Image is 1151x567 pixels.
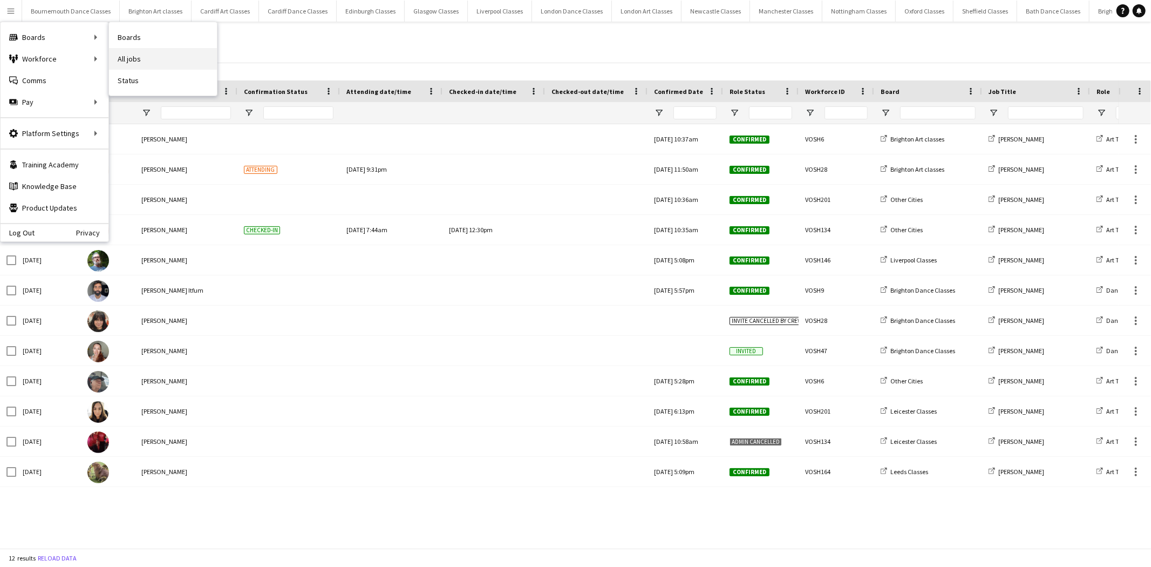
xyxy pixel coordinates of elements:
span: Art Tutor [1106,468,1130,476]
span: [PERSON_NAME] [998,468,1044,476]
a: Boards [109,26,217,48]
span: [PERSON_NAME] [141,226,187,234]
button: Open Filter Menu [1096,108,1106,118]
span: Checked-in [244,226,280,234]
a: Art Tutor [1096,226,1130,234]
img: Raimu Itfum [87,280,109,302]
div: [DATE] 5:09pm [648,457,723,487]
div: [DATE] 5:28pm [648,366,723,396]
div: VOSH47 [799,336,874,366]
span: Confirmed [730,408,769,416]
a: Brighton Dance Classes [881,347,955,355]
span: Brighton Dance Classes [890,286,955,294]
span: Invite cancelled by crew [730,317,805,325]
span: [PERSON_NAME] [998,256,1044,264]
button: Open Filter Menu [244,108,254,118]
a: [PERSON_NAME] [989,468,1044,476]
div: VOSH28 [799,154,874,184]
a: [PERSON_NAME] [989,377,1044,385]
span: Leicester Classes [890,437,937,446]
span: Leicester Classes [890,407,937,415]
span: Confirmed [730,468,769,476]
div: [DATE] [16,396,81,426]
img: carli feasey [87,401,109,423]
a: All jobs [109,48,217,70]
a: Product Updates [1,197,108,219]
span: Confirmed [730,256,769,265]
a: Dance Teacher [1096,316,1148,325]
span: Dance Teacher [1106,316,1148,325]
span: Art Tutor [1106,407,1130,415]
span: Art Tutor [1106,226,1130,234]
button: Oxford Classes [896,1,954,22]
span: Art Tutor [1106,135,1130,143]
button: Reload data [36,552,79,564]
div: [DATE] 11:50am [648,154,723,184]
div: [DATE] 6:13pm [648,396,723,426]
a: [PERSON_NAME] [989,256,1044,264]
div: [DATE] [16,245,81,275]
a: [PERSON_NAME] [989,316,1044,325]
div: [DATE] [16,427,81,456]
a: Leicester Classes [881,407,937,415]
input: Confirmed Date Filter Input [673,106,717,119]
span: Attending date/time [346,87,411,96]
div: VOSH201 [799,396,874,426]
span: [PERSON_NAME] [998,165,1044,173]
a: [PERSON_NAME] [989,347,1044,355]
a: Dance Teacher [1096,347,1148,355]
a: Status [109,70,217,91]
button: London Dance Classes [532,1,612,22]
button: Nottingham Classes [822,1,896,22]
div: [DATE] 10:35am [648,215,723,245]
div: [DATE] 7:44am [346,215,436,245]
a: [PERSON_NAME] [989,195,1044,204]
input: Name Filter Input [161,106,231,119]
span: Confirmed [730,287,769,295]
span: [PERSON_NAME] [141,437,187,446]
span: [PERSON_NAME] [998,286,1044,294]
a: Comms [1,70,108,91]
input: Workforce ID Filter Input [825,106,868,119]
div: [DATE] 10:36am [648,185,723,214]
div: VOSH134 [799,215,874,245]
span: Art Tutor [1106,437,1130,446]
a: Art Tutor [1096,195,1130,204]
span: [PERSON_NAME] [141,316,187,325]
input: Job Title Filter Input [1008,106,1084,119]
span: [PERSON_NAME] [998,377,1044,385]
span: Checked-out date/time [551,87,624,96]
div: [DATE] [16,336,81,366]
button: Edinburgh Classes [337,1,405,22]
span: [PERSON_NAME] [141,377,187,385]
button: Manchester Classes [750,1,822,22]
span: Invited [730,347,763,355]
a: Privacy [76,228,108,237]
div: VOSH28 [799,306,874,335]
span: Workforce ID [805,87,845,96]
span: Role [1096,87,1110,96]
span: [PERSON_NAME] [998,347,1044,355]
div: [DATE] 12:30pm [449,215,539,245]
a: [PERSON_NAME] [989,226,1044,234]
span: Confirmed [730,136,769,144]
span: Brighton Dance Classes [890,347,955,355]
a: Brighton Dance Classes [881,316,955,325]
span: [PERSON_NAME] [998,195,1044,204]
input: Role Status Filter Input [749,106,792,119]
a: [PERSON_NAME] [989,437,1044,446]
div: [DATE] 5:57pm [648,275,723,305]
a: Art Tutor [1096,407,1130,415]
a: [PERSON_NAME] [989,135,1044,143]
a: Brighton Art classes [881,165,944,173]
div: [DATE] [16,306,81,335]
div: [DATE] [16,457,81,487]
button: Cardiff Art Classes [192,1,259,22]
a: Brighton Dance Classes [881,286,955,294]
img: Robert Harrison [87,250,109,272]
button: Liverpool Classes [468,1,532,22]
a: Art Tutor [1096,377,1130,385]
a: Art Tutor [1096,468,1130,476]
span: Role Status [730,87,765,96]
span: Art Tutor [1106,256,1130,264]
